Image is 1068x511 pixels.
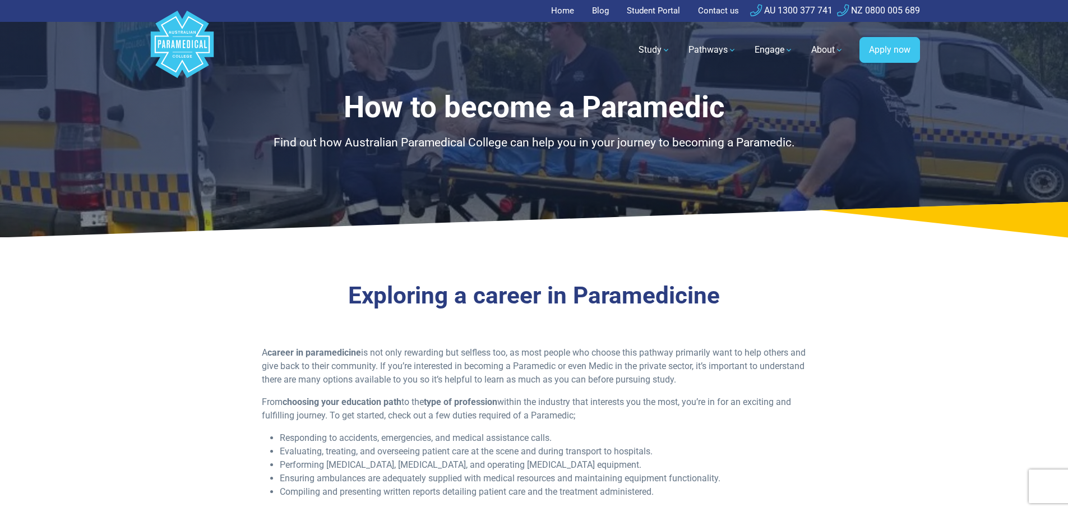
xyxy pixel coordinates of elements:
[280,431,806,445] li: Responding to accidents, emergencies, and medical assistance calls.
[859,37,920,63] a: Apply now
[280,472,806,485] li: Ensuring ambulances are adequately supplied with medical resources and maintaining equipment func...
[262,395,806,422] p: From to the within the industry that interests you the most, you’re in for an exciting and fulfil...
[206,134,862,152] p: Find out how Australian Paramedical College can help you in your journey to becoming a Paramedic.
[424,397,497,407] strong: type of profession
[262,346,806,386] p: A is not only rewarding but selfless too, as most people who choose this pathway primarily want t...
[283,397,401,407] strong: choosing your education path
[805,34,850,66] a: About
[750,5,833,16] a: AU 1300 377 741
[748,34,800,66] a: Engage
[837,5,920,16] a: NZ 0800 005 689
[267,347,361,358] strong: career in paramedicine
[206,90,862,125] h1: How to become a Paramedic
[280,485,806,499] li: Compiling and presenting written reports detailing patient care and the treatment administered.
[280,458,806,472] li: Performing [MEDICAL_DATA], [MEDICAL_DATA], and operating [MEDICAL_DATA] equipment.
[632,34,677,66] a: Study
[206,282,862,310] h2: Exploring a career in Paramedicine
[682,34,743,66] a: Pathways
[280,445,806,458] li: Evaluating, treating, and overseeing patient care at the scene and during transport to hospitals.
[149,22,216,79] a: Australian Paramedical College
